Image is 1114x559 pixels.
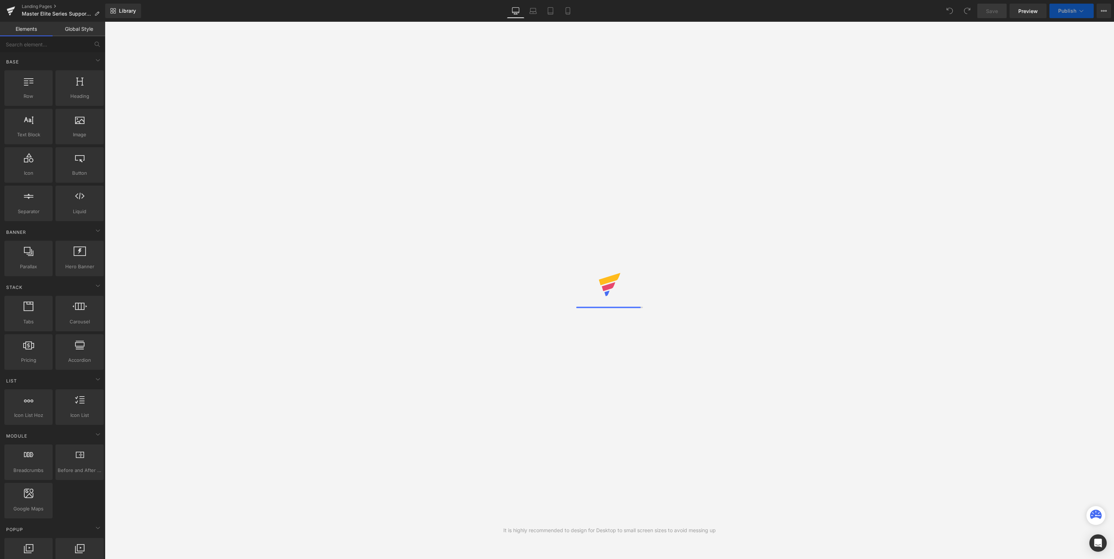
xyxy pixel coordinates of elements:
[542,4,559,18] a: Tablet
[58,467,102,474] span: Before and After Images
[22,4,105,9] a: Landing Pages
[22,11,91,17] span: Master Elite Series Support - Parts Guide
[58,169,102,177] span: Button
[7,411,50,419] span: Icon List Hoz
[5,377,18,384] span: List
[1018,7,1038,15] span: Preview
[58,356,102,364] span: Accordion
[7,169,50,177] span: Icon
[53,22,105,36] a: Global Style
[119,8,136,14] span: Library
[7,467,50,474] span: Breadcrumbs
[7,263,50,270] span: Parallax
[7,131,50,138] span: Text Block
[986,7,998,15] span: Save
[58,411,102,419] span: Icon List
[105,4,141,18] a: New Library
[7,356,50,364] span: Pricing
[58,263,102,270] span: Hero Banner
[58,208,102,215] span: Liquid
[5,58,20,65] span: Base
[1049,4,1094,18] button: Publish
[559,4,577,18] a: Mobile
[7,208,50,215] span: Separator
[1097,4,1111,18] button: More
[960,4,974,18] button: Redo
[1010,4,1047,18] a: Preview
[524,4,542,18] a: Laptop
[5,526,24,533] span: Popup
[58,131,102,138] span: Image
[1089,534,1107,552] div: Open Intercom Messenger
[5,432,28,439] span: Module
[942,4,957,18] button: Undo
[1058,8,1076,14] span: Publish
[58,92,102,100] span: Heading
[507,4,524,18] a: Desktop
[5,284,23,291] span: Stack
[5,229,27,236] span: Banner
[7,505,50,513] span: Google Maps
[503,526,716,534] div: It is highly recommended to design for Desktop to small screen sizes to avoid messing up
[58,318,102,326] span: Carousel
[7,92,50,100] span: Row
[7,318,50,326] span: Tabs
